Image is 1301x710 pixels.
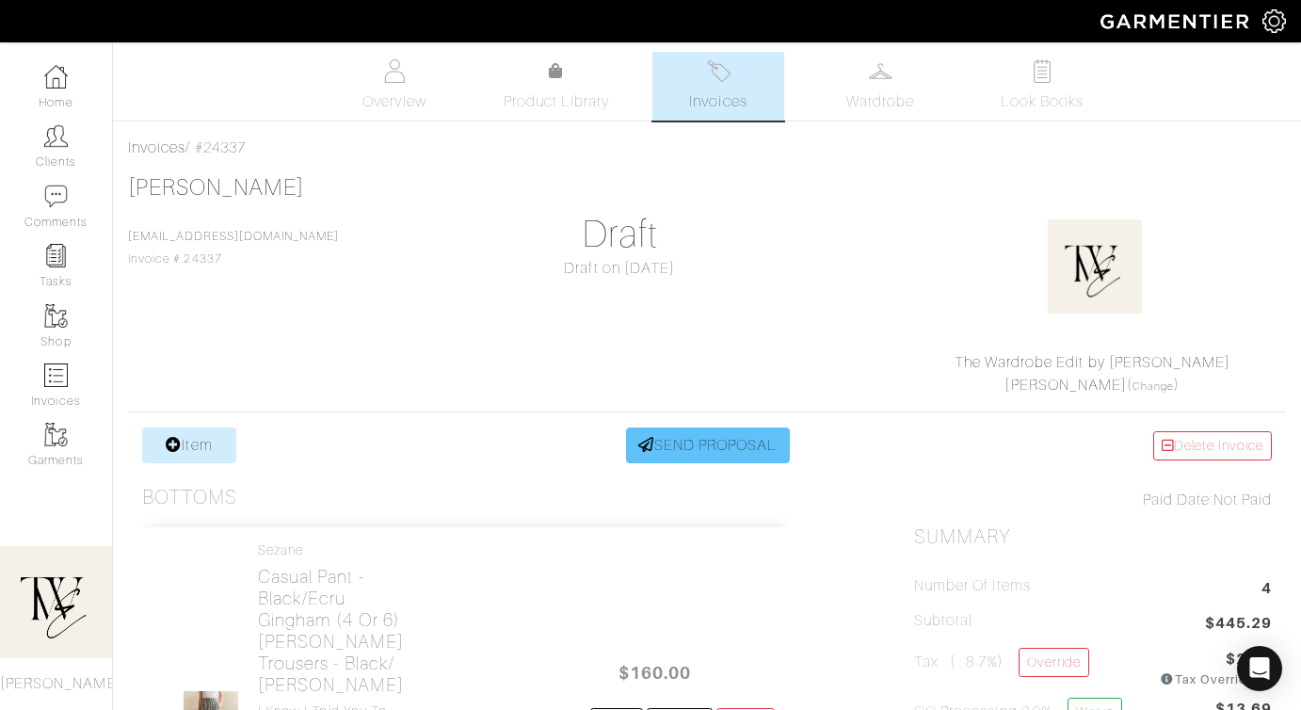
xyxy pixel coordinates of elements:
[128,230,339,243] a: [EMAIL_ADDRESS][DOMAIN_NAME]
[922,351,1263,396] div: ( )
[707,59,731,83] img: orders-27d20c2124de7fd6de4e0e44c1d41de31381a507db9b33961299e4e07d508b8c.svg
[1226,648,1272,670] span: $2.61
[1004,377,1127,394] a: [PERSON_NAME]
[142,486,237,509] h3: Bottoms
[1048,219,1142,314] img: o88SwH9y4G5nFsDJTsWZPGJH.png
[44,65,68,89] img: dashboard-icon-dbcd8f5a0b271acd01030246c82b418ddd0df26cd7fceb0bd07c9910d44c42f6.png
[44,423,68,446] img: garments-icon-b7da505a4dc4fd61783c78ac3ca0ef83fa9d6f193b1c9dc38574b1d14d53ca28.png
[1019,648,1089,677] a: Override
[914,577,1031,595] h5: Number of Items
[1132,380,1174,392] a: Change
[1160,670,1272,688] div: Tax Overridden
[976,52,1108,121] a: Look Books
[44,304,68,328] img: garments-icon-b7da505a4dc4fd61783c78ac3ca0ef83fa9d6f193b1c9dc38574b1d14d53ca28.png
[689,90,747,113] span: Invoices
[626,428,790,463] a: SEND PROPOSAL
[1261,577,1272,603] span: 4
[362,90,426,113] span: Overview
[504,90,610,113] span: Product Library
[1143,492,1213,508] span: Paid Date:
[44,124,68,148] img: clients-icon-6bae9207a08558b7cb47a8932f037763ab4055f8c8b6bfacd5dc20c3e0201464.png
[383,59,407,83] img: basicinfo-40fd8af6dae0f16599ec9e87c0ef1c0a1fdea2edbe929e3d69a839185d80c458.svg
[1237,646,1282,691] div: Open Intercom Messenger
[128,230,339,266] span: Invoice # 24337
[441,257,798,280] div: Draft on [DATE]
[814,52,946,121] a: Wardrobe
[869,59,892,83] img: wardrobe-487a4870c1b7c33e795ec22d11cfc2ed9d08956e64fb3008fe2437562e282088.svg
[914,648,1089,681] h5: Tax ( : 8.7%)
[44,244,68,267] img: reminder-icon-8004d30b9f0a5d33ae49ab947aed9ed385cf756f9e5892f1edd6e32f2345188e.png
[329,52,460,121] a: Overview
[44,363,68,387] img: orders-icon-0abe47150d42831381b5fb84f609e132dff9fe21cb692f30cb5eec754e2cba89.png
[598,653,711,693] span: $160.00
[441,212,798,257] h1: Draft
[1262,9,1286,33] img: gear-icon-white-bd11855cb880d31180b6d7d6211b90ccbf57a29d726f0c71d8c61bd08dd39cc2.png
[1205,612,1272,637] span: $445.29
[846,90,914,113] span: Wardrobe
[142,428,236,463] a: Item
[128,137,1286,159] div: / #24337
[258,566,404,696] h2: Casual Pant - Black/Ecru Gingham (4 or 6) [PERSON_NAME] Trousers - Black/ [PERSON_NAME]
[128,175,304,200] a: [PERSON_NAME]
[914,525,1272,549] h2: Summary
[258,542,404,558] h4: Sezane
[914,489,1272,511] div: Not Paid
[128,139,185,156] a: Invoices
[490,60,622,113] a: Product Library
[44,185,68,208] img: comment-icon-a0a6a9ef722e966f86d9cbdc48e553b5cf19dbc54f86b18d962a5391bc8f6eb6.png
[1153,431,1272,460] a: Delete Invoice
[1001,90,1084,113] span: Look Books
[1091,5,1262,38] img: garmentier-logo-header-white-b43fb05a5012e4ada735d5af1a66efaba907eab6374d6393d1fbf88cb4ef424d.png
[1031,59,1054,83] img: todo-9ac3debb85659649dc8f770b8b6100bb5dab4b48dedcbae339e5042a72dfd3cc.svg
[652,52,784,121] a: Invoices
[955,354,1231,371] a: The Wardrobe Edit by [PERSON_NAME]
[914,612,972,630] h5: Subtotal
